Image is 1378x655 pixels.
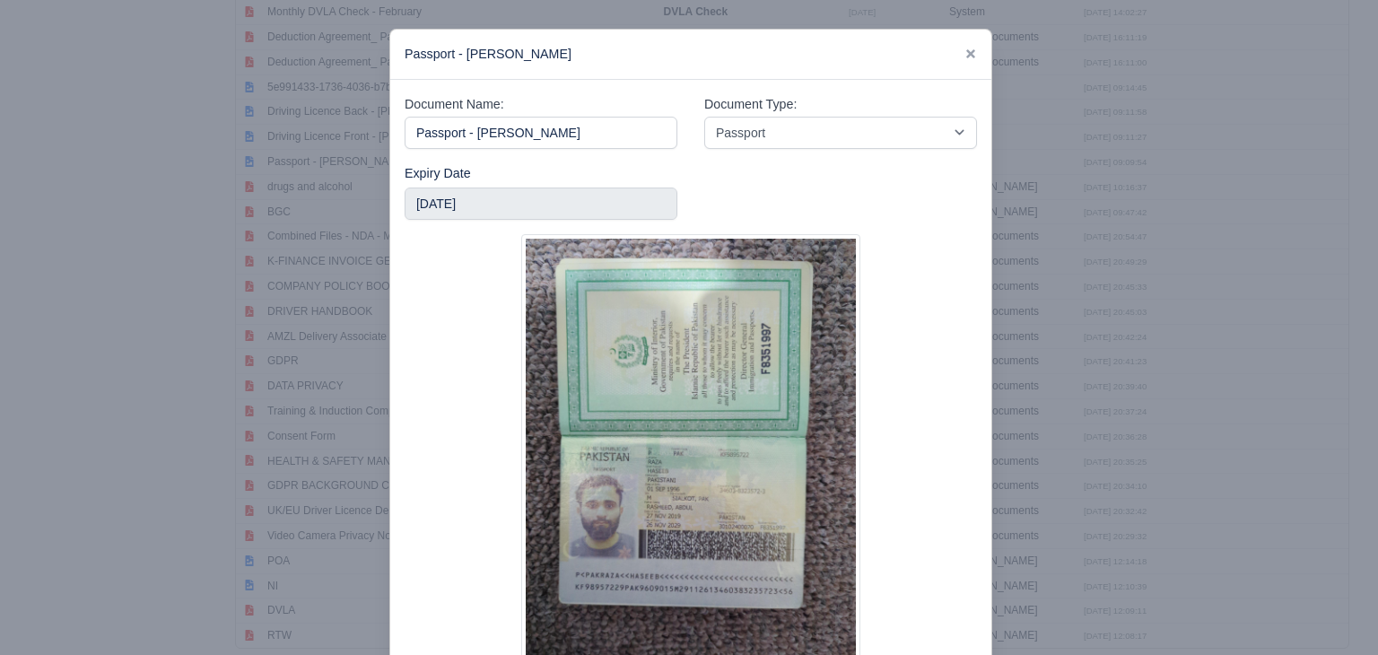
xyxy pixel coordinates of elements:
div: Passport - [PERSON_NAME] [390,30,991,80]
label: Document Type: [704,94,797,115]
label: Document Name: [405,94,504,115]
label: Expiry Date [405,163,471,184]
iframe: Chat Widget [1288,569,1378,655]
